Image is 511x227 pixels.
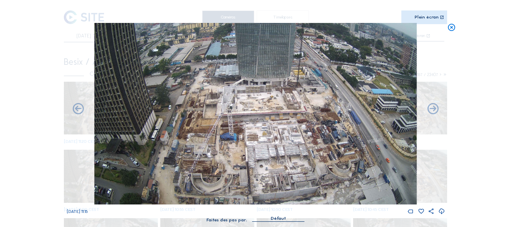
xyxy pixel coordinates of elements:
img: Image [94,23,417,204]
i: Back [426,103,439,116]
div: Défaut [271,215,286,222]
i: Forward [72,103,85,116]
div: Plein écran [415,15,439,20]
div: Faites des pas par: [206,218,247,222]
span: [DATE] 11:15 [67,209,88,214]
div: Défaut [252,215,305,221]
